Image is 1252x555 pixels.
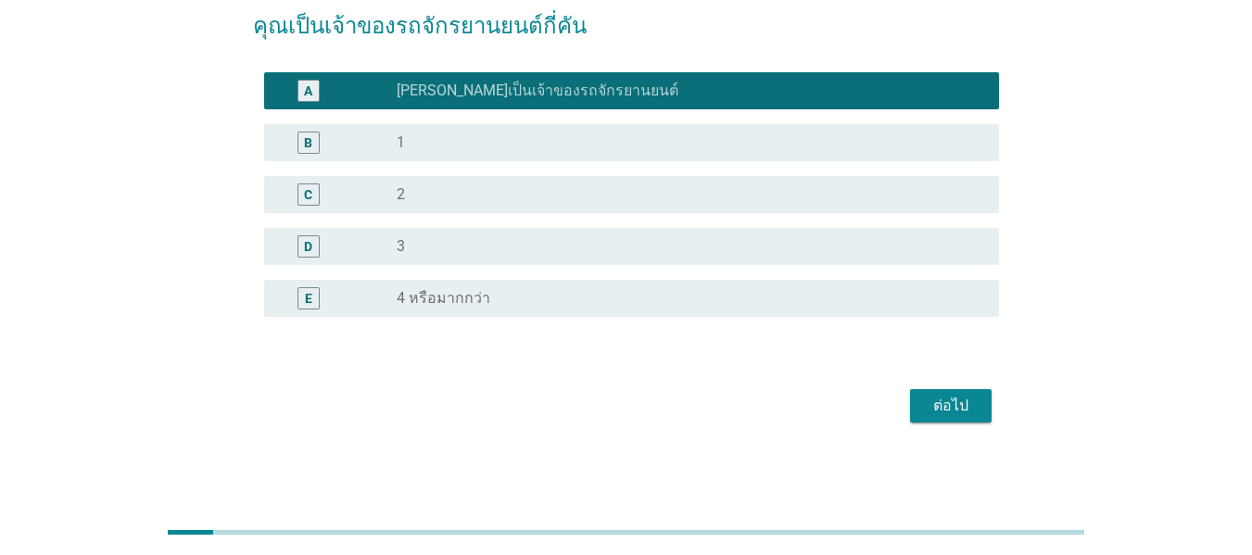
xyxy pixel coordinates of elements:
[925,395,977,417] div: ต่อไป
[397,289,490,308] label: 4 หรือมากกว่า
[304,132,312,152] div: B
[397,82,678,100] label: [PERSON_NAME]เป็นเจ้าของรถจักรยานยนต์
[304,81,312,100] div: A
[304,184,312,204] div: C
[397,185,405,204] label: 2
[397,133,405,152] label: 1
[304,236,312,256] div: D
[910,389,992,423] button: ต่อไป
[397,237,405,256] label: 3
[305,288,312,308] div: E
